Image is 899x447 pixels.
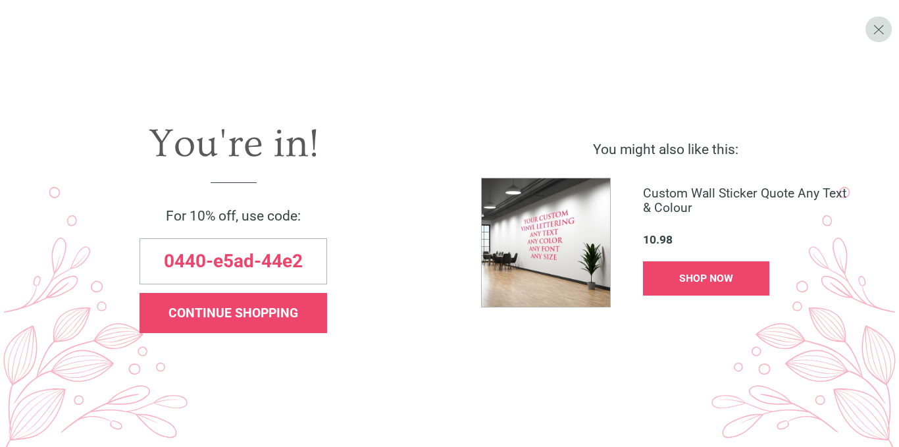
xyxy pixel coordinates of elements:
img: %5BWS-74142-XS-F-DI_1754659053552.jpg [481,178,611,307]
span: 0440-e5ad-44e2 [164,252,303,271]
span: You're in! [149,121,319,167]
span: For 10% off, use code: [166,208,301,224]
span: X [873,20,885,38]
span: CONTINUE SHOPPING [168,305,298,321]
span: 10.98 [643,234,673,246]
span: Custom Wall Sticker Quote Any Text & Colour [643,186,850,214]
span: SHOP NOW [679,272,733,284]
span: You might also like this: [593,142,738,157]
